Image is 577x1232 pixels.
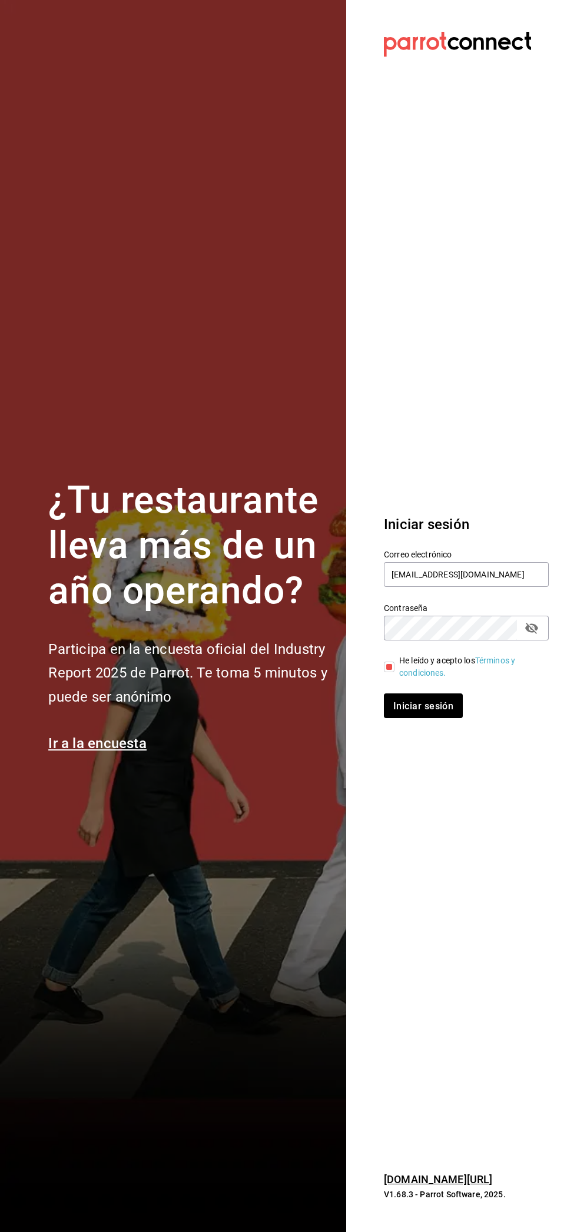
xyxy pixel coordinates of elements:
font: V1.68.3 - Parrot Software, 2025. [384,1190,506,1199]
font: He leído y acepto los [399,656,475,665]
input: Ingresa tu correo electrónico [384,562,549,587]
a: Ir a la encuesta [48,735,147,752]
a: [DOMAIN_NAME][URL] [384,1173,492,1185]
font: Iniciar sesión [393,700,453,711]
font: Iniciar sesión [384,516,469,533]
button: Iniciar sesión [384,693,463,718]
button: campo de contraseña [522,618,542,638]
font: ¿Tu restaurante lleva más de un año operando? [48,478,318,613]
font: Participa en la encuesta oficial del Industry Report 2025 de Parrot. Te toma 5 minutos y puede se... [48,641,327,706]
font: Contraseña [384,603,427,613]
font: Correo electrónico [384,550,452,559]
